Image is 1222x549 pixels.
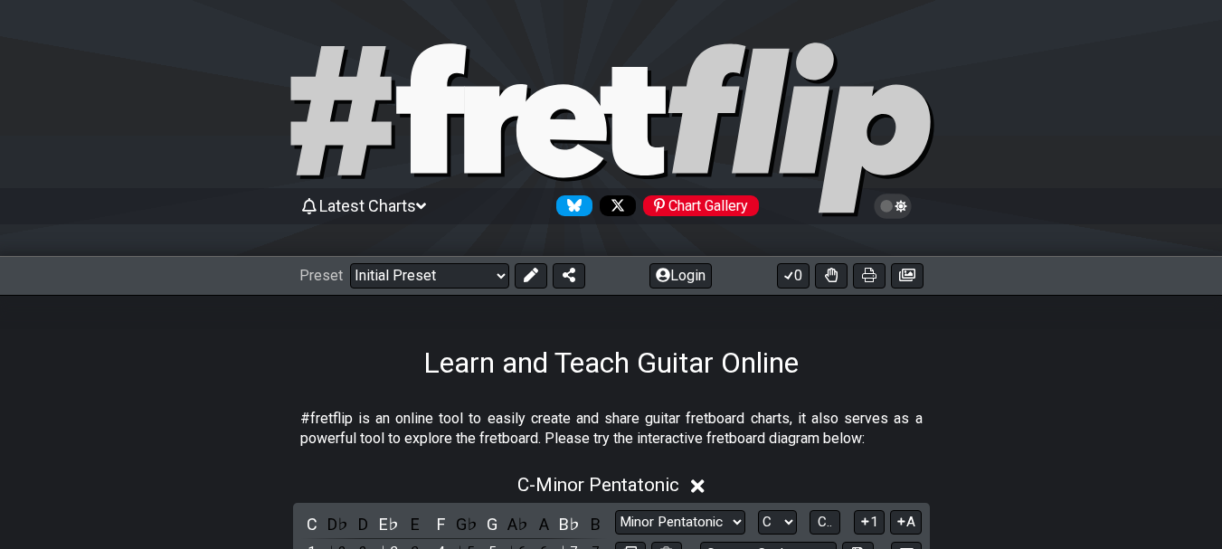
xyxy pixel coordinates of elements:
a: Follow #fretflip at Bluesky [549,195,592,216]
div: toggle pitch class [558,512,582,536]
div: toggle pitch class [326,512,349,536]
div: toggle pitch class [532,512,555,536]
button: Toggle Dexterity for all fretkits [815,263,848,289]
button: Edit Preset [515,263,547,289]
button: 1 [854,510,885,535]
select: Scale [615,510,745,535]
span: Toggle light / dark theme [883,198,904,214]
span: Preset [299,267,343,284]
button: A [890,510,922,535]
select: Preset [350,263,509,289]
button: C.. [810,510,840,535]
a: Follow #fretflip at X [592,195,636,216]
button: Print [853,263,886,289]
div: toggle pitch class [455,512,478,536]
div: toggle pitch class [403,512,427,536]
button: Create image [891,263,924,289]
div: toggle pitch class [480,512,504,536]
button: 0 [777,263,810,289]
div: toggle pitch class [377,512,401,536]
div: Chart Gallery [643,195,759,216]
div: toggle pitch class [352,512,375,536]
div: toggle pitch class [300,512,324,536]
span: C.. [818,514,832,530]
button: Share Preset [553,263,585,289]
div: toggle pitch class [583,512,607,536]
div: toggle pitch class [507,512,530,536]
p: #fretflip is an online tool to easily create and share guitar fretboard charts, it also serves as... [300,409,923,450]
a: #fretflip at Pinterest [636,195,759,216]
h1: Learn and Teach Guitar Online [423,345,799,380]
span: C - Minor Pentatonic [517,474,679,496]
span: Latest Charts [319,196,416,215]
div: toggle pitch class [429,512,452,536]
button: Login [649,263,712,289]
select: Tonic/Root [758,510,797,535]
